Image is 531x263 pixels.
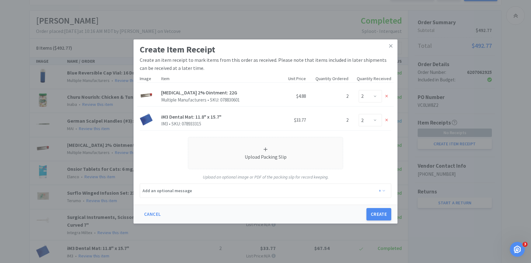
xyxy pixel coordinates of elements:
div: Image [137,73,159,85]
span: • [207,97,210,103]
h6: $4.88 [268,93,306,100]
p: IM3 SKU: 078933315 [161,121,263,127]
em: Upload an optional image or PDF of the packing slip for record keeping. [203,174,329,180]
a: [MEDICAL_DATA] 2% Ointment: 22G [161,90,237,96]
button: + [376,186,388,195]
iframe: Intercom live chat [510,242,525,257]
div: Upload Packing Slip [191,153,340,161]
h6: 2 [311,93,349,100]
a: iM3 Dental Mat: 11.8" x 15.7" [161,114,221,120]
h6: $33.77 [268,116,306,124]
p: Multiple Manufacturers SKU: 078830601 [161,97,263,103]
button: Cancel [140,208,165,220]
div: Create Item Receipt [140,43,391,57]
div: Add an optional message [143,187,192,194]
img: 7cb0fe1952d64131ab69b871f99cdbf9_285364.jpeg [140,113,153,126]
button: Create [366,208,391,220]
span: Upload Packing Slip [188,137,343,169]
div: Quantity Received [351,73,394,85]
div: Create an item receipt to mark items from this order as received. Please note that items included... [140,56,391,72]
div: Quantity Ordered [308,73,351,85]
div: Item [159,73,265,85]
div: Unit Price [265,73,308,85]
span: 3 [523,242,528,247]
h6: 2 [311,116,349,124]
img: 16d0c0a61ae74abbb5fd17b09d48cc4d_67593.jpeg [140,89,153,102]
span: • [168,121,171,127]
